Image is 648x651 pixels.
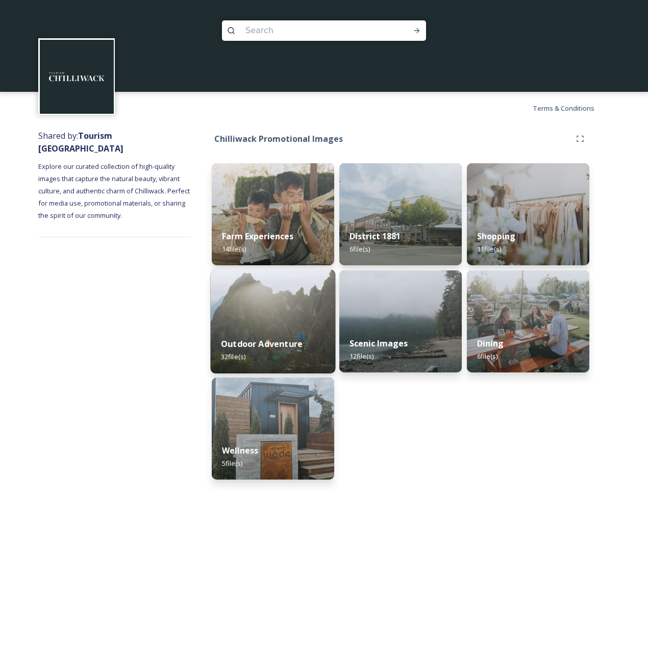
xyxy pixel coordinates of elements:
[350,231,401,242] strong: District 1881
[467,163,589,265] img: 22bd4f64-6a09-4d2e-b0c0-22563b29bd6d.jpg
[221,338,303,349] strong: Outdoor Adventure
[477,231,515,242] strong: Shopping
[350,352,373,361] span: 12 file(s)
[350,244,370,254] span: 6 file(s)
[477,244,501,254] span: 11 file(s)
[222,244,246,254] span: 14 file(s)
[38,130,123,154] span: Shared by:
[38,130,123,154] strong: Tourism [GEOGRAPHIC_DATA]
[38,162,191,220] span: Explore our curated collection of high-quality images that capture the natural beauty, vibrant cu...
[477,352,497,361] span: 6 file(s)
[212,378,334,480] img: cfcbe947-3fb5-4748-880b-3fe1bc5d4085.jpg
[339,163,462,265] img: 2ce9595f-d2fa-466b-9764-6d025638d6cb.jpg
[240,19,380,42] input: Search
[467,270,589,372] img: 38b96112-9fca-4acd-b745-2302a440f876.jpg
[350,338,408,349] strong: Scenic Images
[339,270,462,372] img: 7e08b38d-a89e-44e3-8d48-3321a54376d9.jpg
[211,269,336,373] img: 136c9b76-396b-4fbe-8829-2ff44458627f.jpg
[221,352,245,361] span: 32 file(s)
[533,104,594,113] span: Terms & Conditions
[222,445,258,456] strong: Wellness
[212,163,334,265] img: 57edbd73-3b7b-4d3a-bacc-c5c14d28e9f9.jpg
[477,338,504,349] strong: Dining
[40,40,114,114] img: OMNISEND%20Email%20Square%20Images%20.png
[533,102,610,114] a: Terms & Conditions
[222,459,242,468] span: 5 file(s)
[214,133,343,144] strong: Chilliwack Promotional Images
[222,231,293,242] strong: Farm Experiences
